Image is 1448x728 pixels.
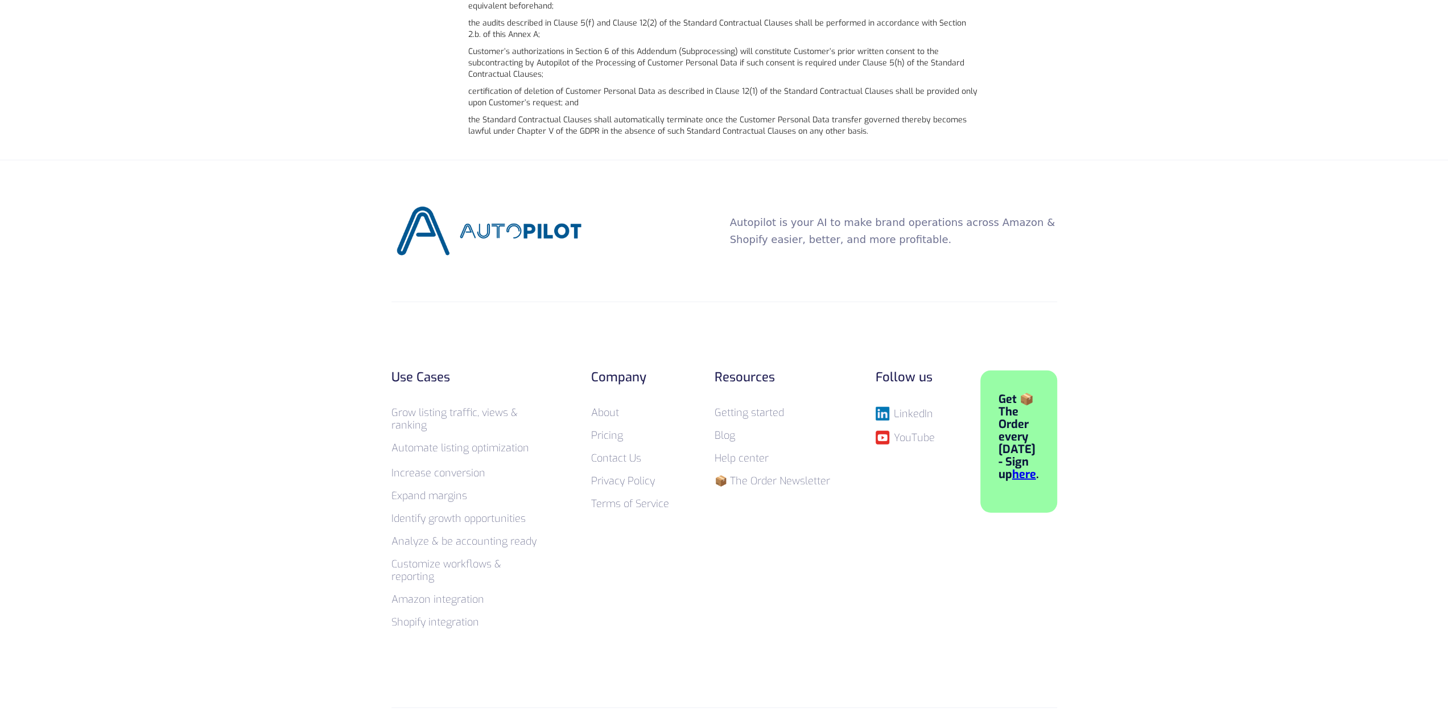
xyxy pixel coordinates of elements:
[894,432,935,443] div: YouTube
[468,18,980,40] p: the audits described in Clause 5(f) and Clause 12(2) of the Standard Contractual Clauses shall be...
[391,534,537,548] a: Analyze & be accounting ready
[468,114,980,137] p: the Standard Contractual Clauses shall automatically terminate once the Customer Personal Data tr...
[468,143,980,154] p: ‍
[894,408,933,419] div: LinkedIn
[468,46,980,80] p: Customer’s authorizations in Section 6 of this Addendum (Subprocessing) will constitute Customer’...
[391,441,529,455] a: Automate listing optimization‍‍
[730,214,1057,248] p: Autopilot is your AI to make brand operations across Amazon & Shopify easier, better, and more pr...
[715,371,830,384] div: Resources
[1012,467,1036,482] a: here
[391,466,485,480] a: Increase conversion
[591,451,641,465] a: Contact Us
[391,406,518,432] a: Grow listing traffic, views & ranking
[391,557,501,583] a: Customize workflows & reporting
[876,407,935,421] a: LinkedIn
[391,593,484,606] a: Amazon integration
[715,406,784,419] a: Getting started
[391,489,467,503] a: Expand margins
[591,371,669,384] div: Company
[591,406,619,419] a: About
[391,371,546,384] div: Use Cases
[391,512,526,525] a: Identify growth opportunities
[876,371,935,384] div: Follow us
[391,615,479,629] a: Shopify integration
[715,451,769,465] a: Help center
[715,474,830,488] a: 📦 The Order Newsletter
[468,86,980,109] p: certification of deletion of Customer Personal Data as described in Clause 12(1) of the Standard ...
[591,497,669,511] a: Terms of Service
[715,429,735,442] a: Blog
[876,431,935,445] a: YouTube
[591,474,655,488] a: Privacy Policy
[999,393,1039,481] div: Get 📦 The Order every [DATE] - Sign up .
[591,429,623,442] a: Pricing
